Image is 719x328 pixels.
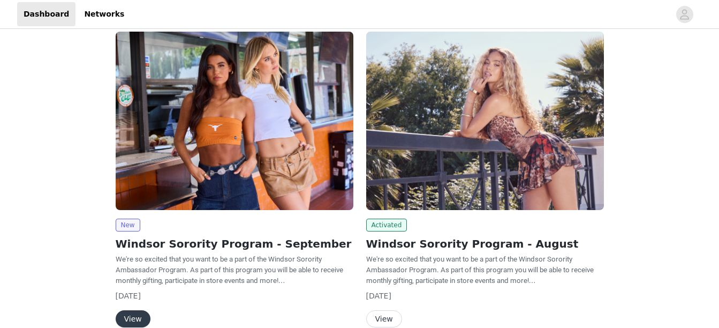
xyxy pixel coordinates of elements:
[116,236,353,252] h2: Windsor Sorority Program - September
[366,236,604,252] h2: Windsor Sorority Program - August
[116,292,141,300] span: [DATE]
[366,315,402,323] a: View
[116,32,353,210] img: Windsor
[78,2,131,26] a: Networks
[366,255,594,285] span: We're so excited that you want to be a part of the Windsor Sorority Ambassador Program. As part o...
[116,219,140,232] span: New
[366,310,402,327] button: View
[366,32,604,210] img: Windsor
[116,255,343,285] span: We're so excited that you want to be a part of the Windsor Sorority Ambassador Program. As part o...
[116,315,150,323] a: View
[366,292,391,300] span: [DATE]
[679,6,690,23] div: avatar
[17,2,75,26] a: Dashboard
[116,310,150,327] button: View
[366,219,407,232] span: Activated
